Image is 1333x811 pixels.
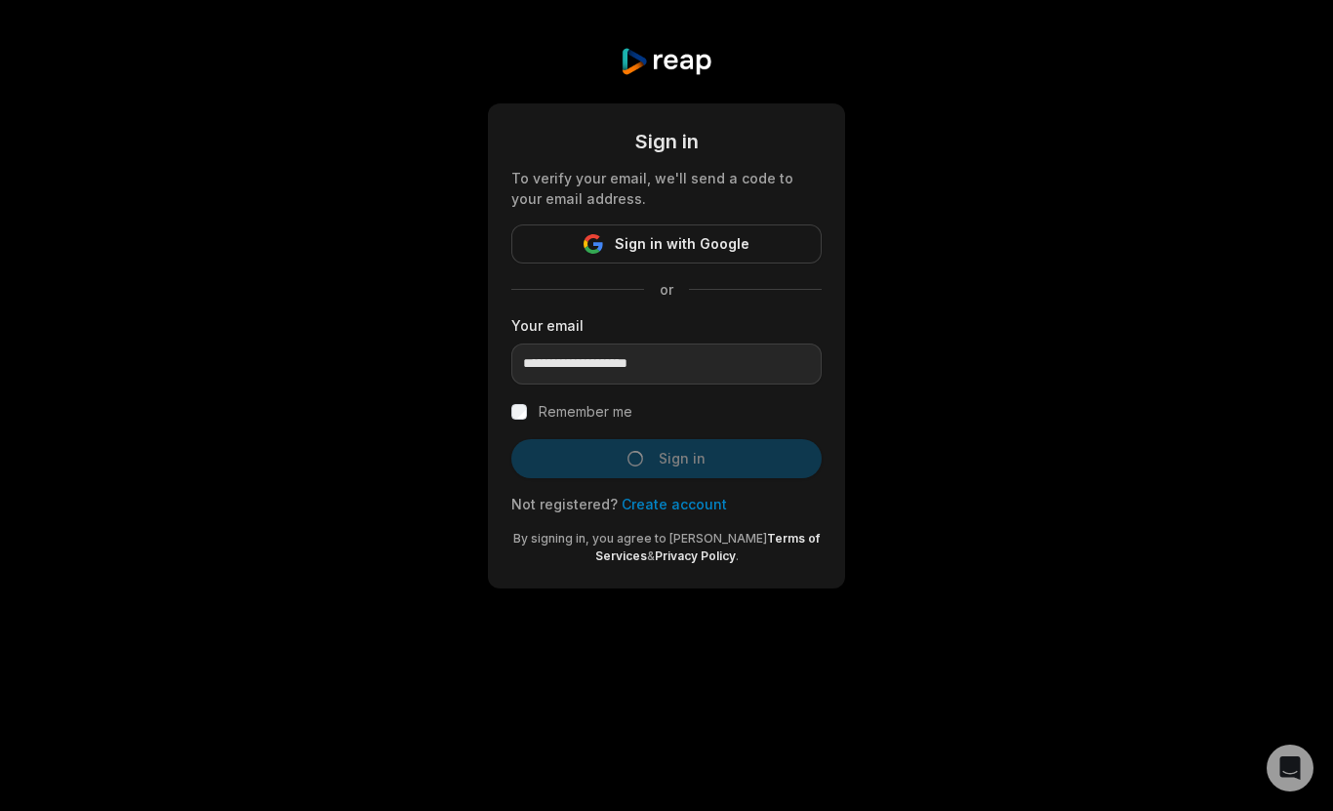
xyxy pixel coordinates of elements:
[615,232,749,256] span: Sign in with Google
[647,548,655,563] span: &
[622,496,727,512] a: Create account
[620,47,712,76] img: reap
[1267,745,1313,791] div: Open Intercom Messenger
[595,531,821,563] a: Terms of Services
[539,400,632,424] label: Remember me
[736,548,739,563] span: .
[511,127,822,156] div: Sign in
[644,279,689,300] span: or
[655,548,736,563] a: Privacy Policy
[511,496,618,512] span: Not registered?
[513,531,767,546] span: By signing in, you agree to [PERSON_NAME]
[511,224,822,264] button: Sign in with Google
[511,315,822,336] label: Your email
[511,168,822,209] div: To verify your email, we'll send a code to your email address.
